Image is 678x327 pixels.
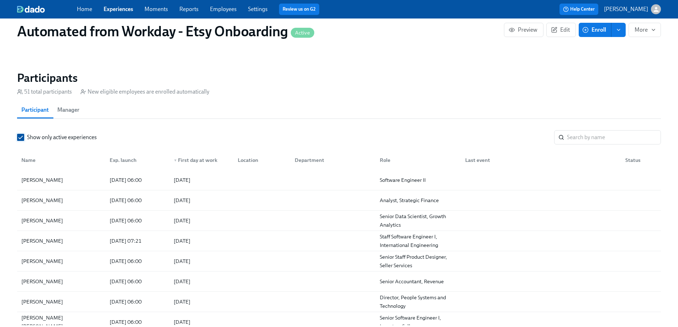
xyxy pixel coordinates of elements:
[19,156,104,164] div: Name
[179,6,199,12] a: Reports
[510,26,537,33] span: Preview
[377,293,459,310] div: Director, People Systems and Technology
[377,212,459,229] div: Senior Data Scientist, Growth Analytics
[377,232,459,249] div: Staff Software Engineer I, International Engineering
[579,23,611,37] button: Enroll
[17,190,661,211] div: [PERSON_NAME][DATE] 06:00[DATE]Analyst, Strategic Finance
[462,156,620,164] div: Last event
[21,105,49,115] span: Participant
[19,196,104,205] div: [PERSON_NAME]
[504,23,543,37] button: Preview
[19,153,104,167] div: Name
[107,277,168,286] div: [DATE] 06:00
[174,297,190,306] div: [DATE]
[107,216,168,225] div: [DATE] 06:00
[57,105,79,115] span: Manager
[19,277,104,286] div: [PERSON_NAME]
[17,71,661,85] h2: Participants
[611,23,626,37] button: enroll
[377,196,459,205] div: Analyst, Strategic Finance
[377,156,459,164] div: Role
[248,6,268,12] a: Settings
[174,159,177,162] span: ▼
[77,6,92,12] a: Home
[604,5,648,13] p: [PERSON_NAME]
[27,133,97,141] span: Show only active experiences
[174,216,190,225] div: [DATE]
[635,26,655,33] span: More
[459,153,620,167] div: Last event
[289,153,374,167] div: Department
[377,277,459,286] div: Senior Accountant, Revenue
[17,88,72,96] div: 51 total participants
[377,253,459,270] div: Senior Staff Product Designer, Seller Services
[104,6,133,12] a: Experiences
[107,318,168,326] div: [DATE] 06:00
[546,23,576,37] button: Edit
[107,196,168,205] div: [DATE] 06:00
[235,156,289,164] div: Location
[80,88,209,96] div: New eligible employees are enrolled automatically
[374,153,459,167] div: Role
[620,153,659,167] div: Status
[292,156,374,164] div: Department
[210,6,237,12] a: Employees
[19,257,104,265] div: [PERSON_NAME]
[563,6,595,13] span: Help Center
[174,277,190,286] div: [DATE]
[232,153,289,167] div: Location
[19,237,104,245] div: [PERSON_NAME]
[107,237,168,245] div: [DATE] 07:21
[279,4,319,15] button: Review us on G2
[283,6,316,13] a: Review us on G2
[291,30,314,36] span: Active
[104,153,168,167] div: Exp. launch
[174,237,190,245] div: [DATE]
[17,251,661,271] div: [PERSON_NAME][DATE] 06:00[DATE]Senior Staff Product Designer, Seller Services
[567,130,661,144] input: Search by name
[171,156,232,164] div: First day at work
[17,6,77,13] a: dado
[17,6,45,13] img: dado
[622,156,659,164] div: Status
[174,196,190,205] div: [DATE]
[19,176,104,184] div: [PERSON_NAME]
[107,156,168,164] div: Exp. launch
[19,297,104,306] div: [PERSON_NAME]
[629,23,661,37] button: More
[174,318,190,326] div: [DATE]
[377,176,459,184] div: Software Engineer II
[17,292,661,312] div: [PERSON_NAME][DATE] 06:00[DATE]Director, People Systems and Technology
[17,271,661,292] div: [PERSON_NAME][DATE] 06:00[DATE]Senior Accountant, Revenue
[17,231,661,251] div: [PERSON_NAME][DATE] 07:21[DATE]Staff Software Engineer I, International Engineering
[559,4,598,15] button: Help Center
[17,211,661,231] div: [PERSON_NAME][DATE] 06:00[DATE]Senior Data Scientist, Growth Analytics
[144,6,168,12] a: Moments
[174,176,190,184] div: [DATE]
[17,23,314,40] h1: Automated from Workday - Etsy Onboarding
[604,4,661,14] button: [PERSON_NAME]
[174,257,190,265] div: [DATE]
[168,153,232,167] div: ▼First day at work
[584,26,606,33] span: Enroll
[107,257,168,265] div: [DATE] 06:00
[107,176,168,184] div: [DATE] 06:00
[17,170,661,190] div: [PERSON_NAME][DATE] 06:00[DATE]Software Engineer II
[107,297,168,306] div: [DATE] 06:00
[19,216,104,225] div: [PERSON_NAME]
[552,26,570,33] span: Edit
